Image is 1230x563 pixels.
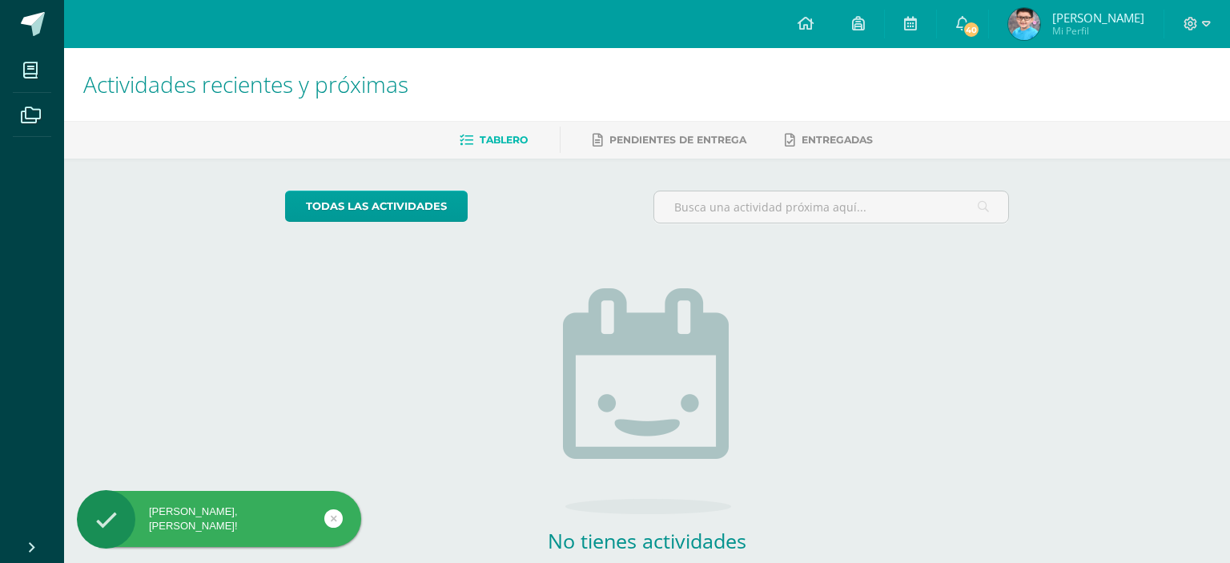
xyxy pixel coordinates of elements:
img: no_activities.png [563,288,731,514]
h2: No tienes actividades [487,527,807,554]
a: todas las Actividades [285,191,468,222]
span: 40 [963,21,980,38]
img: 26f9729b1f131ae0087a34ff0bf9c547.png [1008,8,1040,40]
span: Pendientes de entrega [609,134,746,146]
a: Tablero [460,127,528,153]
span: Actividades recientes y próximas [83,69,408,99]
a: Pendientes de entrega [593,127,746,153]
span: Mi Perfil [1052,24,1144,38]
input: Busca una actividad próxima aquí... [654,191,1009,223]
a: Entregadas [785,127,873,153]
div: [PERSON_NAME], [PERSON_NAME]! [77,505,361,533]
span: Entregadas [802,134,873,146]
span: Tablero [480,134,528,146]
span: [PERSON_NAME] [1052,10,1144,26]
